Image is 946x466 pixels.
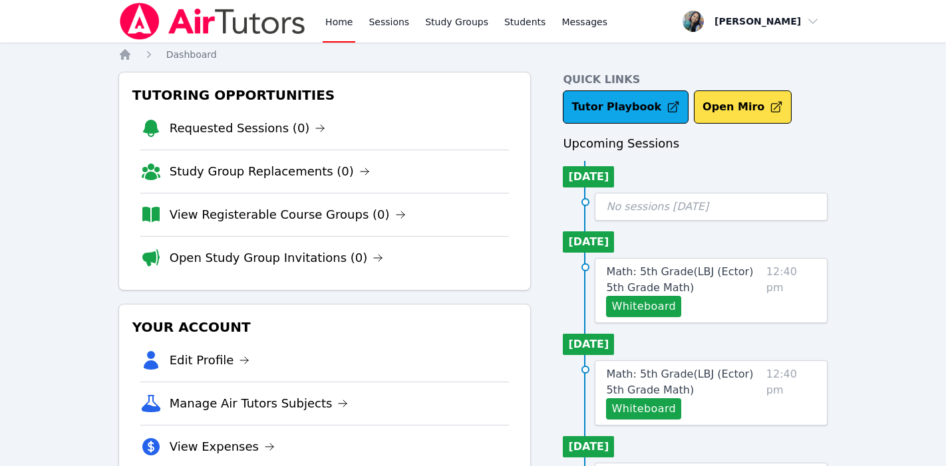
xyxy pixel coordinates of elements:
[170,351,250,370] a: Edit Profile
[606,265,753,294] span: Math: 5th Grade ( LBJ (Ector) 5th Grade Math )
[563,334,614,355] li: [DATE]
[563,231,614,253] li: [DATE]
[766,264,816,317] span: 12:40 pm
[563,72,828,88] h4: Quick Links
[563,436,614,457] li: [DATE]
[606,368,753,396] span: Math: 5th Grade ( LBJ (Ector) 5th Grade Math )
[766,366,816,419] span: 12:40 pm
[130,83,520,107] h3: Tutoring Opportunities
[170,437,275,456] a: View Expenses
[606,200,709,213] span: No sessions [DATE]
[606,296,681,317] button: Whiteboard
[170,249,384,267] a: Open Study Group Invitations (0)
[118,3,307,40] img: Air Tutors
[170,119,326,138] a: Requested Sessions (0)
[694,90,792,124] button: Open Miro
[561,15,607,29] span: Messages
[166,49,217,60] span: Dashboard
[170,162,370,181] a: Study Group Replacements (0)
[130,315,520,339] h3: Your Account
[170,205,406,224] a: View Registerable Course Groups (0)
[563,90,689,124] a: Tutor Playbook
[118,48,828,61] nav: Breadcrumb
[606,398,681,419] button: Whiteboard
[563,166,614,187] li: [DATE]
[563,134,828,153] h3: Upcoming Sessions
[166,48,217,61] a: Dashboard
[170,394,349,413] a: Manage Air Tutors Subjects
[606,366,760,398] a: Math: 5th Grade(LBJ (Ector) 5th Grade Math)
[606,264,760,296] a: Math: 5th Grade(LBJ (Ector) 5th Grade Math)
